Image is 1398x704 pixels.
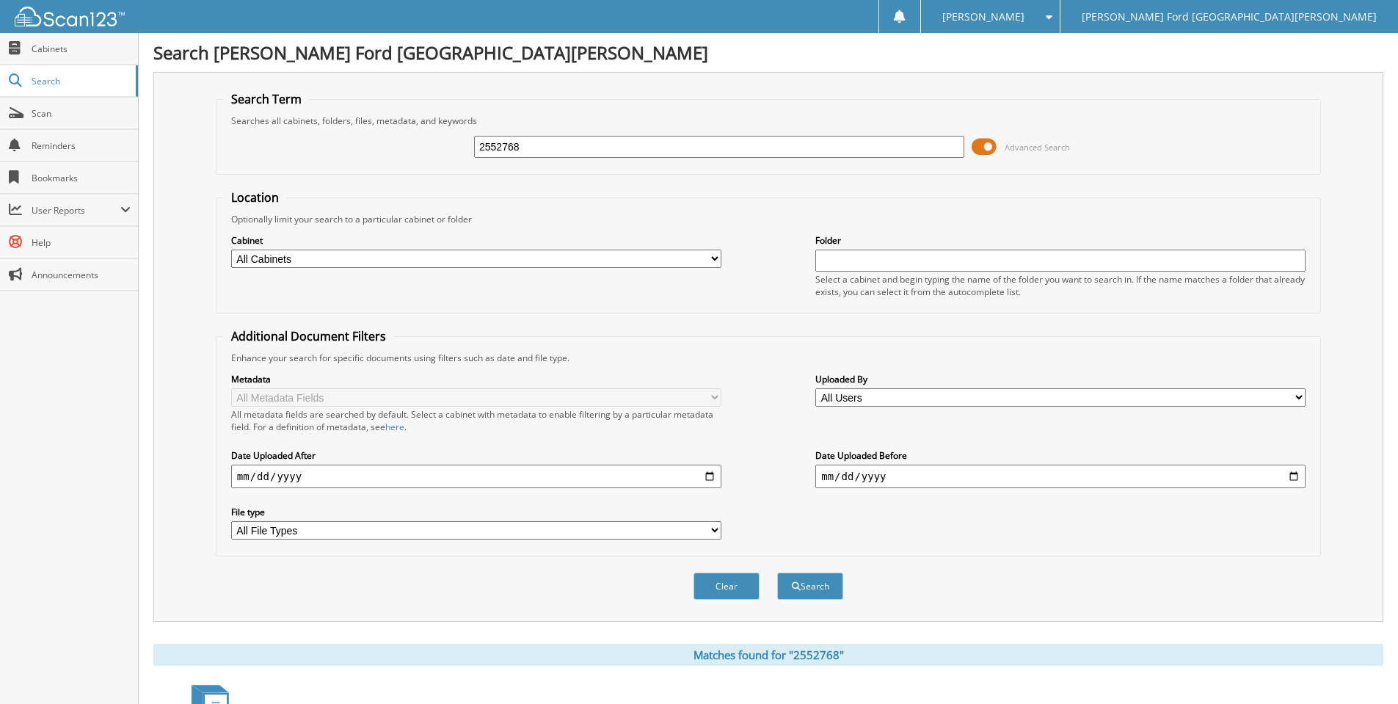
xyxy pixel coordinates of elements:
[32,269,131,281] span: Announcements
[815,273,1306,298] div: Select a cabinet and begin typing the name of the folder you want to search in. If the name match...
[231,465,721,488] input: start
[815,234,1306,247] label: Folder
[815,373,1306,385] label: Uploaded By
[32,172,131,184] span: Bookmarks
[224,213,1313,225] div: Optionally limit your search to a particular cabinet or folder
[224,115,1313,127] div: Searches all cabinets, folders, files, metadata, and keywords
[1082,12,1377,21] span: [PERSON_NAME] Ford [GEOGRAPHIC_DATA][PERSON_NAME]
[815,449,1306,462] label: Date Uploaded Before
[1005,142,1070,153] span: Advanced Search
[32,43,131,55] span: Cabinets
[224,352,1313,364] div: Enhance your search for specific documents using filters such as date and file type.
[15,7,125,26] img: scan123-logo-white.svg
[153,40,1383,65] h1: Search [PERSON_NAME] Ford [GEOGRAPHIC_DATA][PERSON_NAME]
[385,421,404,433] a: here
[32,75,128,87] span: Search
[815,465,1306,488] input: end
[32,204,120,217] span: User Reports
[32,139,131,152] span: Reminders
[231,234,721,247] label: Cabinet
[32,107,131,120] span: Scan
[224,328,393,344] legend: Additional Document Filters
[224,91,309,107] legend: Search Term
[224,189,286,206] legend: Location
[777,573,843,600] button: Search
[231,506,721,518] label: File type
[153,644,1383,666] div: Matches found for "2552768"
[231,373,721,385] label: Metadata
[693,573,760,600] button: Clear
[942,12,1024,21] span: [PERSON_NAME]
[32,236,131,249] span: Help
[231,449,721,462] label: Date Uploaded After
[231,408,721,433] div: All metadata fields are searched by default. Select a cabinet with metadata to enable filtering b...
